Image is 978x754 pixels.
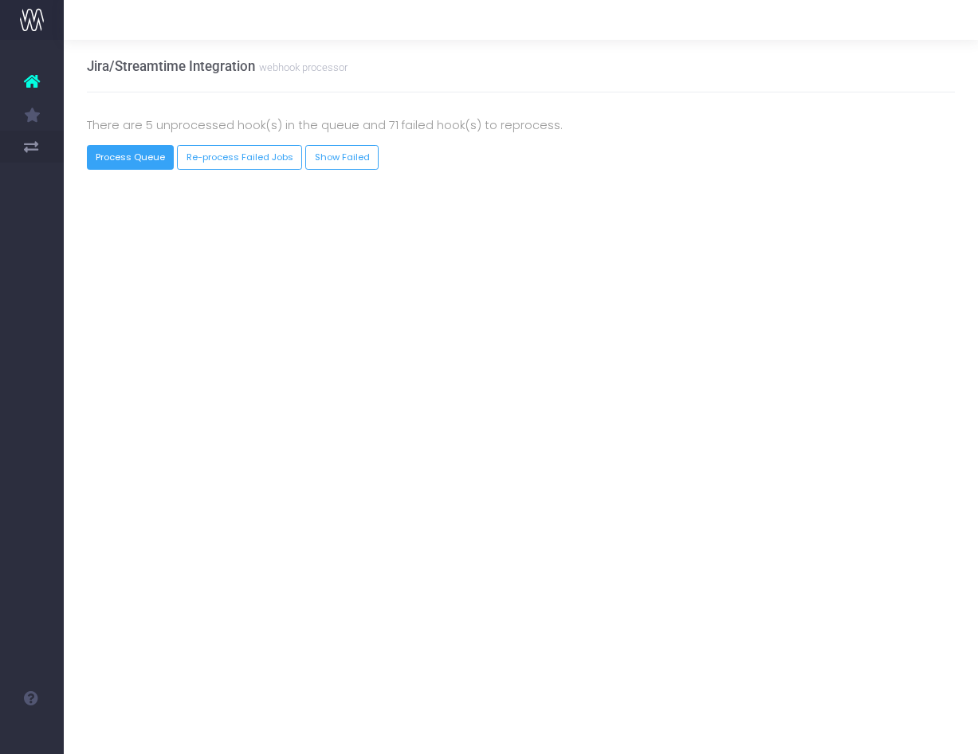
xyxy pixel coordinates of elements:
button: Re-process Failed Jobs [177,145,302,170]
small: webhook processor [255,58,348,74]
button: Process Queue [87,145,175,170]
img: images/default_profile_image.png [20,722,44,746]
a: Show Failed [305,145,379,170]
h3: Jira/Streamtime Integration [87,58,348,74]
p: There are 5 unprocessed hook(s) in the queue and 71 failed hook(s) to reprocess. [87,116,956,135]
